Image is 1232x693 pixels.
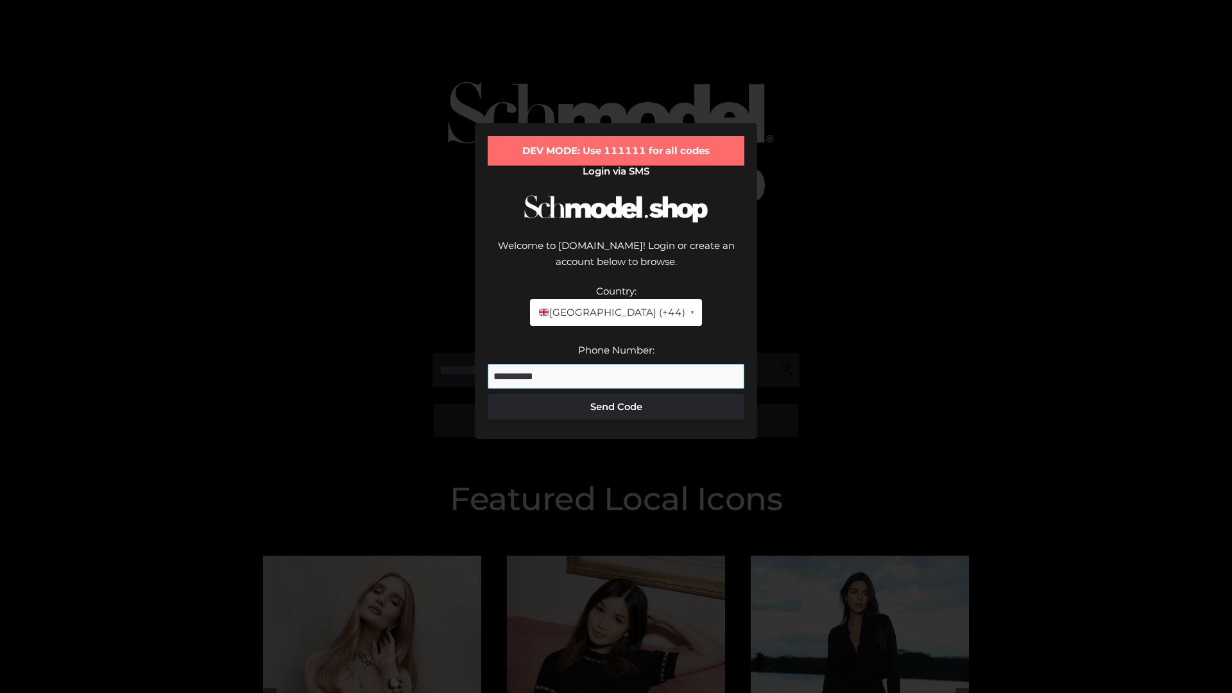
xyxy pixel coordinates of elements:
[520,184,712,234] img: Schmodel Logo
[488,136,744,166] div: DEV MODE: Use 111111 for all codes
[578,344,654,356] label: Phone Number:
[539,307,549,317] img: 🇬🇧
[538,304,685,321] span: [GEOGRAPHIC_DATA] (+44)
[596,285,637,297] label: Country:
[488,394,744,420] button: Send Code
[488,166,744,177] h2: Login via SMS
[488,237,744,283] div: Welcome to [DOMAIN_NAME]! Login or create an account below to browse.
